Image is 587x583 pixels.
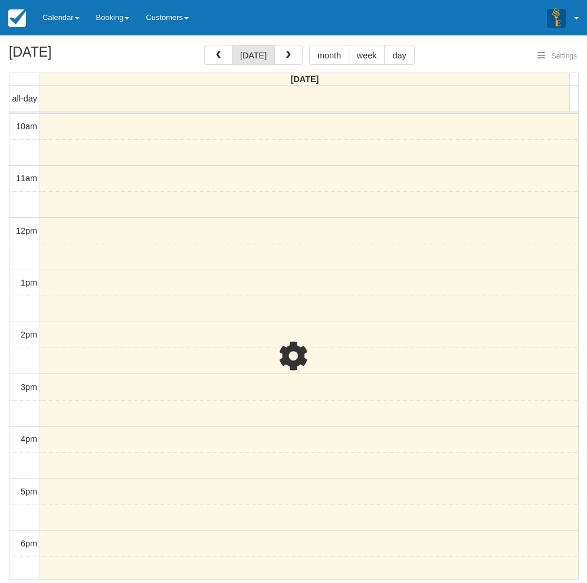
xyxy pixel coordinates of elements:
span: [DATE] [291,74,319,84]
button: [DATE] [232,45,275,65]
span: 4pm [21,434,37,444]
span: 3pm [21,382,37,392]
h2: [DATE] [9,45,158,67]
button: month [309,45,349,65]
span: 1pm [21,278,37,287]
span: 5pm [21,487,37,496]
span: Settings [552,52,577,60]
span: all-day [12,94,37,103]
img: A3 [547,8,566,27]
button: Settings [530,48,584,65]
button: week [349,45,385,65]
span: 10am [16,122,37,131]
span: 6pm [21,539,37,548]
button: day [384,45,414,65]
span: 12pm [16,226,37,235]
span: 11am [16,173,37,183]
img: checkfront-main-nav-mini-logo.png [8,9,26,27]
span: 2pm [21,330,37,339]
